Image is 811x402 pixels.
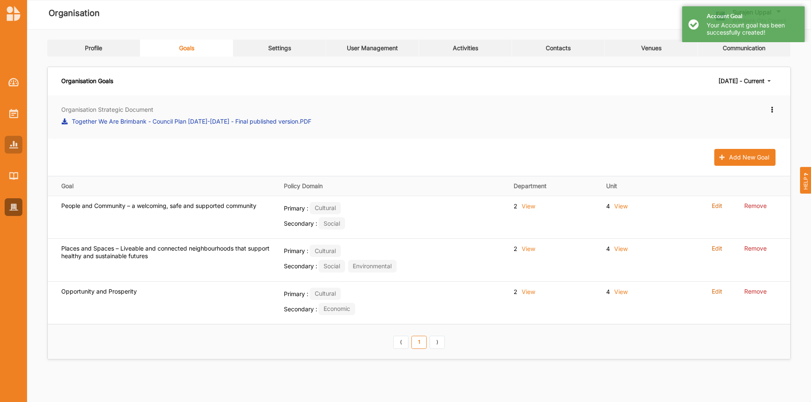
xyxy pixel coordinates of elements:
label: 4 [606,202,610,210]
label: View [614,288,628,296]
span: Primary : [284,204,308,211]
span: Primary : [284,247,308,254]
h4: Account Goal [707,13,798,20]
span: Primary : [284,290,308,297]
div: Department [514,182,594,190]
span: Secondary : [284,220,317,227]
div: Organisation Goals [61,73,113,89]
div: Social [318,260,345,272]
a: Library [5,167,22,185]
div: Goals [179,44,194,52]
a: Together We Are Brimbank - Council Plan [DATE]-[DATE] - Final published version.PDF [61,117,311,129]
img: Activities [9,109,18,118]
label: Opportunity and Prosperity [61,288,137,295]
button: Add New Goal [714,149,776,166]
a: Previous item [393,336,408,349]
label: View [522,202,535,210]
div: Pagination Navigation [392,335,446,349]
div: Activities [453,44,478,52]
div: Social [318,217,345,229]
div: Cultural [310,245,340,257]
div: Contacts [546,44,571,52]
label: View [614,202,628,210]
label: Edit [712,202,722,210]
a: 1 [411,336,427,349]
img: Reports [9,141,18,148]
div: Cultural [310,288,340,300]
label: Edit [712,245,722,252]
img: Organisation [9,204,18,211]
label: View [522,288,535,296]
label: People and Community – a welcoming, safe and supported community [61,202,256,210]
span: Secondary : [284,305,317,312]
label: 2 [514,202,517,210]
label: View [522,245,535,253]
div: [DATE] - Current [718,78,765,84]
div: Economic [318,303,355,315]
div: Unit [606,182,686,190]
span: Secondary : [284,262,317,270]
div: User Management [347,44,398,52]
a: Dashboard [5,73,22,91]
div: Venues [641,44,661,52]
label: Remove [744,288,767,295]
div: Policy Domain [284,182,502,190]
label: Together We Are Brimbank - Council Plan [DATE]-[DATE] - Final published version.PDF [72,117,311,126]
div: Your Account goal has been successfully created! [707,22,798,36]
label: Edit [712,288,722,295]
a: Organisation [5,198,22,216]
div: Environmental [348,260,397,272]
img: Dashboard [8,78,19,86]
div: Profile [85,44,102,52]
label: Remove [744,245,767,252]
img: Library [9,172,18,179]
label: Organisation Strategic Document [61,105,153,114]
label: View [614,245,628,253]
div: Cultural [310,202,340,214]
label: 4 [606,288,610,296]
label: Organisation [49,6,100,20]
img: logo [7,6,20,21]
a: Reports [5,136,22,154]
label: Places and Spaces – Liveable and connected neighbourhoods that support healthy and sustainable fu... [61,245,272,260]
label: Remove [744,202,767,210]
div: Settings [268,44,291,52]
label: 2 [514,245,517,253]
a: Next item [430,336,445,349]
a: Activities [5,105,22,122]
div: Communication [723,44,765,52]
label: 2 [514,288,517,296]
div: Goal [61,182,272,190]
label: 4 [606,245,610,253]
